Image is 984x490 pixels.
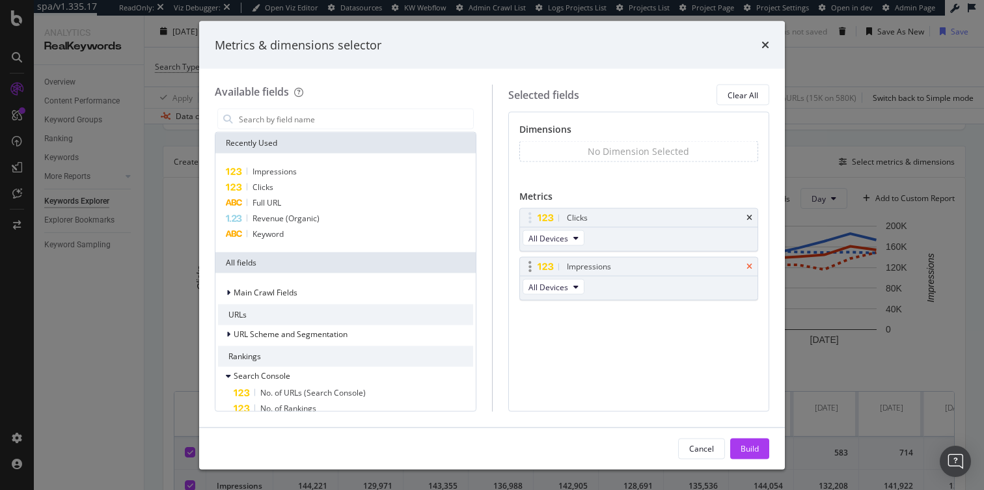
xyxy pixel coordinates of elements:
[523,230,584,246] button: All Devices
[519,208,759,252] div: ClickstimesAll Devices
[253,182,273,193] span: Clicks
[523,279,584,295] button: All Devices
[238,109,473,129] input: Search by field name
[528,232,568,243] span: All Devices
[678,438,725,459] button: Cancel
[588,145,689,158] div: No Dimension Selected
[717,85,769,105] button: Clear All
[519,257,759,301] div: ImpressionstimesAll Devices
[218,305,473,325] div: URLs
[741,442,759,454] div: Build
[215,85,289,99] div: Available fields
[260,387,366,398] span: No. of URLs (Search Console)
[508,87,579,102] div: Selected fields
[253,197,281,208] span: Full URL
[215,252,476,273] div: All fields
[215,36,381,53] div: Metrics & dimensions selector
[728,89,758,100] div: Clear All
[218,346,473,367] div: Rankings
[689,442,714,454] div: Cancel
[940,446,971,477] div: Open Intercom Messenger
[253,228,284,239] span: Keyword
[746,263,752,271] div: times
[519,190,759,208] div: Metrics
[528,281,568,292] span: All Devices
[253,213,320,224] span: Revenue (Organic)
[253,166,297,177] span: Impressions
[567,211,588,225] div: Clicks
[234,287,297,298] span: Main Crawl Fields
[567,260,611,273] div: Impressions
[746,214,752,222] div: times
[730,438,769,459] button: Build
[199,21,785,469] div: modal
[234,329,348,340] span: URL Scheme and Segmentation
[215,133,476,154] div: Recently Used
[761,36,769,53] div: times
[234,370,290,381] span: Search Console
[519,123,759,141] div: Dimensions
[260,403,316,414] span: No. of Rankings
